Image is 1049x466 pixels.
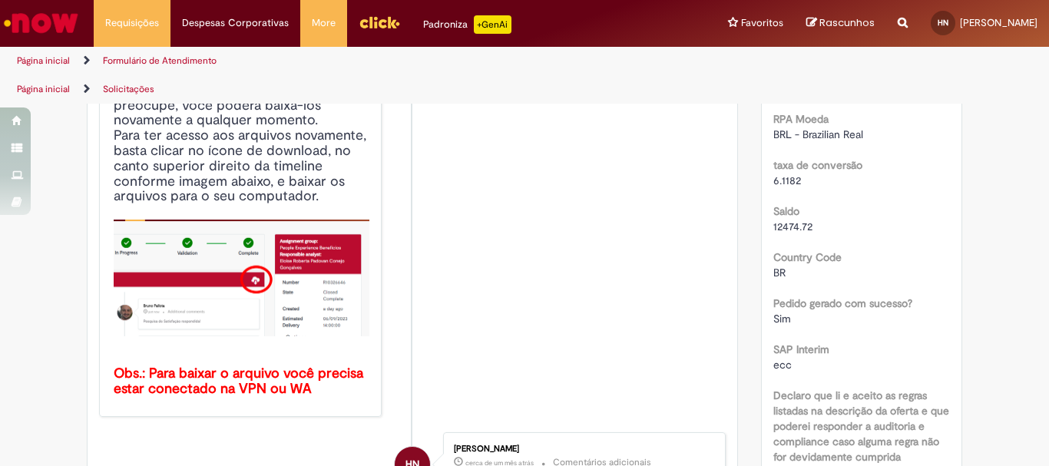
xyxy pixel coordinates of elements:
span: ecc [773,358,792,372]
div: Padroniza [423,15,511,34]
a: Página inicial [17,83,70,95]
span: Favoritos [741,15,783,31]
b: Obs.: Para baixar o arquivo você precisa estar conectado na VPN ou WA [114,365,367,398]
span: BR [773,266,786,279]
span: 6.1182 [773,174,801,187]
span: Sim [773,312,791,326]
a: Página inicial [17,55,70,67]
b: Country Code [773,250,842,264]
a: Rascunhos [806,16,875,31]
b: taxa de conversão [773,158,862,172]
span: 12474.72 [773,220,812,233]
b: Declaro que li e aceito as regras listadas na descrição da oferta e que poderei responder a audit... [773,388,949,464]
b: Saldo [773,204,799,218]
span: HN [938,18,948,28]
img: ServiceNow [2,8,81,38]
img: click_logo_yellow_360x200.png [359,11,400,34]
ul: Trilhas de página [12,75,688,104]
span: BRL - Brazilian Real [773,127,863,141]
div: [PERSON_NAME] [454,445,710,454]
a: Formulário de Atendimento [103,55,217,67]
b: SAP Interim [773,342,829,356]
img: x_mdbda_azure_blob.picture2.png [114,220,369,336]
b: RPA Moeda [773,112,829,126]
span: Despesas Corporativas [182,15,289,31]
span: Rascunhos [819,15,875,30]
ul: Trilhas de página [12,47,688,75]
b: Pedido gerado com sucesso? [773,296,912,310]
span: Requisições [105,15,159,31]
a: Solicitações [103,83,154,95]
span: [PERSON_NAME] [960,16,1037,29]
span: More [312,15,336,31]
p: +GenAi [474,15,511,34]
